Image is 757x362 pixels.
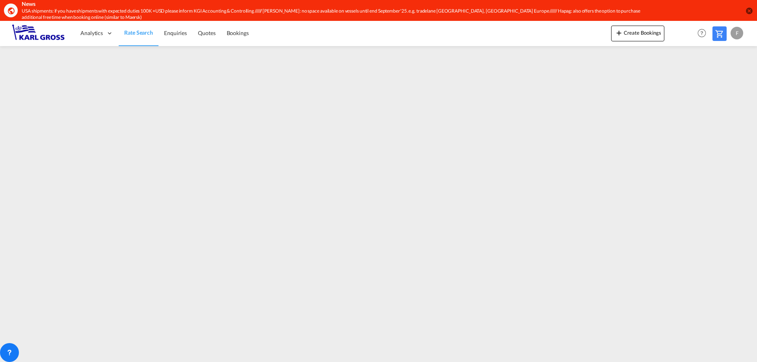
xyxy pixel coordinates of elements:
[7,7,15,15] md-icon: icon-earth
[731,27,743,39] div: F
[80,29,103,37] span: Analytics
[227,30,249,36] span: Bookings
[614,28,624,37] md-icon: icon-plus 400-fg
[192,20,221,46] a: Quotes
[22,8,641,21] div: USA shipments: if you have shipments with expected duties 100K +USD please inform KGI Accounting ...
[198,30,215,36] span: Quotes
[119,20,158,46] a: Rate Search
[695,26,712,41] div: Help
[75,20,119,46] div: Analytics
[164,30,187,36] span: Enquiries
[611,26,664,41] button: icon-plus 400-fgCreate Bookings
[221,20,254,46] a: Bookings
[158,20,192,46] a: Enquiries
[124,29,153,36] span: Rate Search
[12,24,65,42] img: 3269c73066d711f095e541db4db89301.png
[695,26,709,40] span: Help
[745,7,753,15] button: icon-close-circle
